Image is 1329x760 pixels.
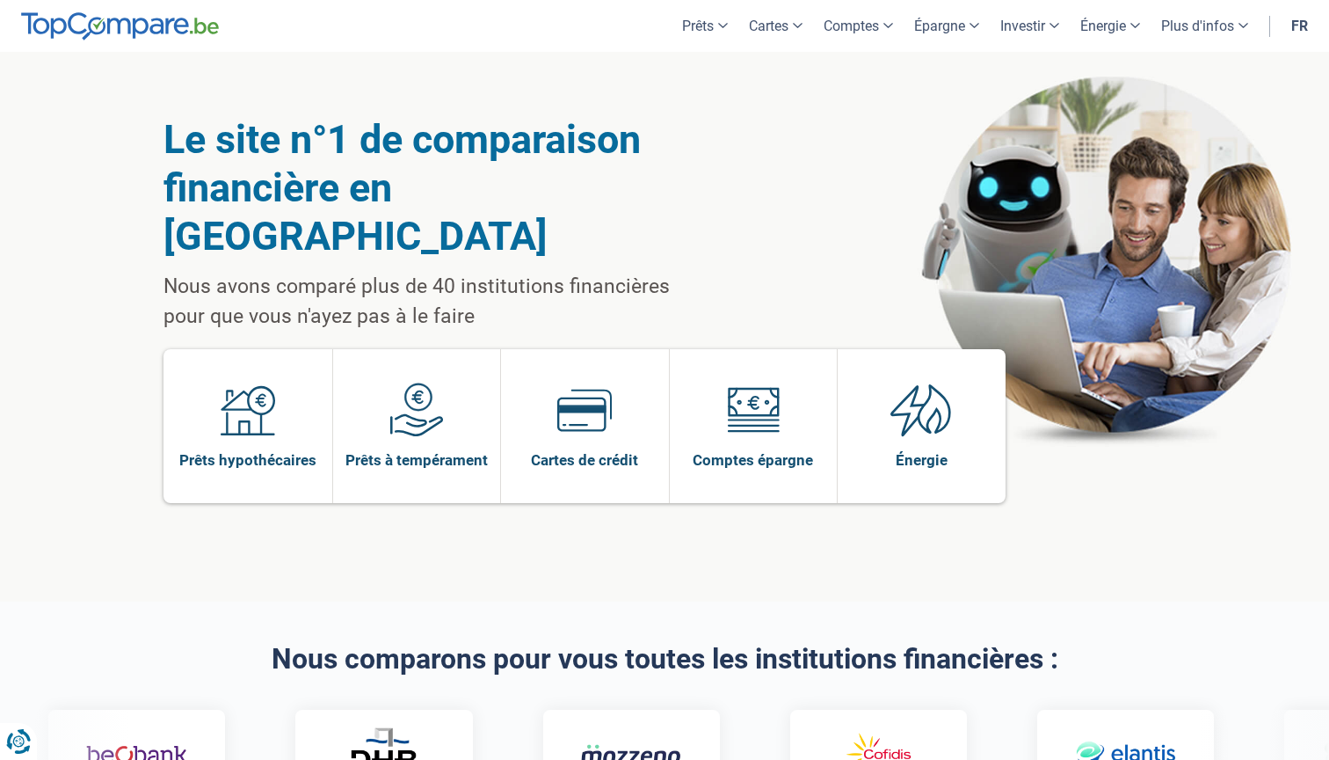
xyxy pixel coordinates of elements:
span: Comptes épargne [693,450,813,470]
a: Comptes épargne Comptes épargne [670,349,838,503]
span: Prêts hypothécaires [179,450,316,470]
h1: Le site n°1 de comparaison financière en [GEOGRAPHIC_DATA] [163,115,715,260]
span: Cartes de crédit [531,450,638,470]
span: Énergie [896,450,948,470]
img: Cartes de crédit [557,383,612,437]
a: Prêts à tempérament Prêts à tempérament [333,349,501,503]
img: Prêts hypothécaires [221,383,275,437]
a: Cartes de crédit Cartes de crédit [501,349,669,503]
img: TopCompare [21,12,219,40]
img: Comptes épargne [726,383,781,437]
a: Prêts hypothécaires Prêts hypothécaires [163,349,332,503]
p: Nous avons comparé plus de 40 institutions financières pour que vous n'ayez pas à le faire [163,272,715,332]
img: Prêts à tempérament [389,383,444,437]
span: Prêts à tempérament [345,450,488,470]
a: Énergie Énergie [838,349,1006,503]
h2: Nous comparons pour vous toutes les institutions financières : [163,644,1166,675]
img: Énergie [890,383,952,437]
